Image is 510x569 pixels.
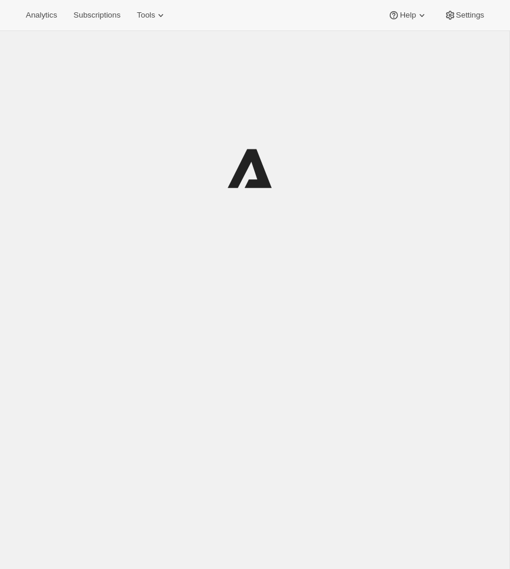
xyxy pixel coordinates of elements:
button: Tools [130,7,174,23]
span: Analytics [26,11,57,20]
span: Settings [456,11,484,20]
button: Settings [437,7,491,23]
button: Help [381,7,434,23]
span: Subscriptions [73,11,120,20]
span: Help [400,11,416,20]
button: Subscriptions [66,7,127,23]
span: Tools [137,11,155,20]
button: Analytics [19,7,64,23]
